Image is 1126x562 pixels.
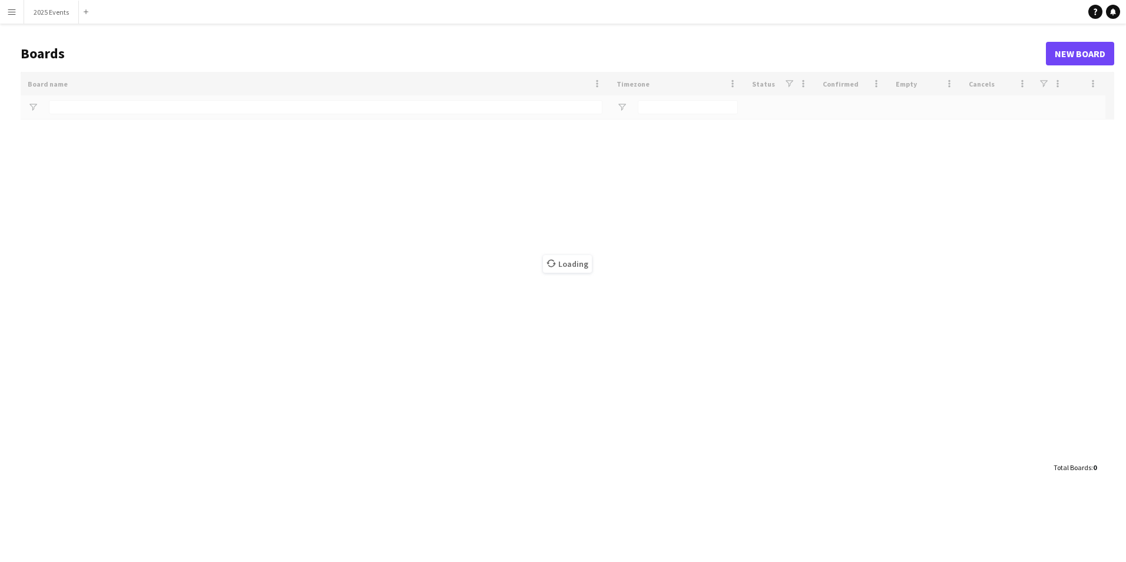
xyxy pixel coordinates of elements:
[1046,42,1114,65] a: New Board
[543,255,592,273] span: Loading
[24,1,79,24] button: 2025 Events
[21,45,1046,62] h1: Boards
[1054,463,1091,472] span: Total Boards
[1054,456,1097,479] div: :
[1093,463,1097,472] span: 0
